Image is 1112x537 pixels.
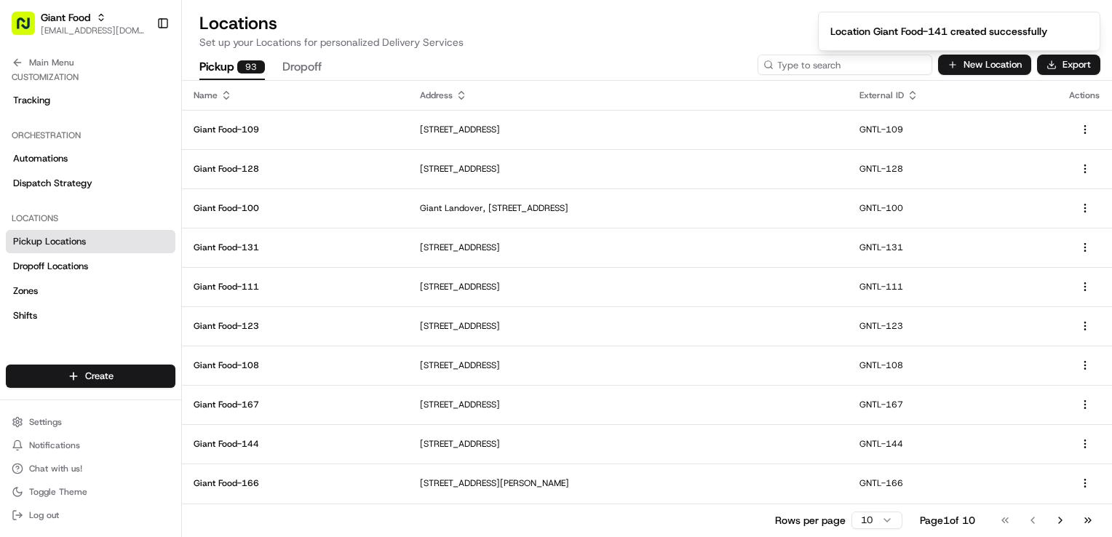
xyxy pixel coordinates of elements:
p: Giant Food-109 [194,124,397,135]
p: GNTL-108 [859,359,1046,371]
span: Shifts [13,309,37,322]
p: [STREET_ADDRESS] [420,163,836,175]
button: Notifications [6,435,175,456]
button: Toggle Theme [6,482,175,502]
p: GNTL-144 [859,438,1046,450]
div: External ID [859,89,1046,101]
p: Giant Food-123 [194,320,397,332]
span: Settings [29,416,62,428]
button: Dropoff [282,55,322,80]
a: Pickup Locations [6,230,175,253]
a: Dropoff Locations [6,255,175,278]
button: Settings [6,412,175,432]
a: Automations [6,147,175,170]
button: Log out [6,505,175,525]
button: Chat with us! [6,458,175,479]
a: Tracking [6,89,175,112]
p: GNTL-123 [859,320,1046,332]
span: Knowledge Base [29,211,111,226]
button: [EMAIL_ADDRESS][DOMAIN_NAME] [41,25,145,36]
p: Giant Food-144 [194,438,397,450]
p: GNTL-111 [859,281,1046,293]
p: Giant Food-166 [194,477,397,489]
span: Toggle Theme [29,486,87,498]
input: Type to search [758,55,932,75]
div: Locations [6,207,175,230]
span: Dropoff Locations [13,260,88,273]
span: Log out [29,509,59,521]
p: GNTL-166 [859,477,1046,489]
img: 1736555255976-a54dd68f-1ca7-489b-9aae-adbdc363a1c4 [15,139,41,165]
span: Create [85,370,114,383]
p: [STREET_ADDRESS] [420,359,836,371]
a: Powered byPylon [103,246,176,258]
div: Orchestration [6,124,175,147]
p: GNTL-131 [859,242,1046,253]
div: 💻 [123,212,135,224]
span: Main Menu [29,57,74,68]
div: 📗 [15,212,26,224]
button: Giant Food[EMAIL_ADDRESS][DOMAIN_NAME] [6,6,151,41]
button: Giant Food [41,10,90,25]
p: Giant Food-167 [194,399,397,410]
div: Start new chat [49,139,239,154]
p: [STREET_ADDRESS] [420,124,836,135]
p: Rows per page [775,513,846,528]
button: Create [6,365,175,388]
button: Main Menu [6,52,175,73]
p: Giant Food-111 [194,281,397,293]
p: [STREET_ADDRESS] [420,399,836,410]
p: Giant Food-128 [194,163,397,175]
img: Nash [15,15,44,44]
span: API Documentation [138,211,234,226]
p: GNTL-109 [859,124,1046,135]
p: GNTL-100 [859,202,1046,214]
p: Set up your Locations for personalized Delivery Services [199,35,1095,49]
p: GNTL-167 [859,399,1046,410]
a: 💻API Documentation [117,205,239,231]
div: Actions [1069,89,1100,101]
p: [STREET_ADDRESS][PERSON_NAME] [420,477,836,489]
button: Start new chat [247,143,265,161]
span: Chat with us! [29,463,82,474]
span: Dispatch Strategy [13,177,92,190]
input: Clear [38,94,240,109]
span: Tracking [13,94,50,107]
p: [STREET_ADDRESS] [420,320,836,332]
p: [STREET_ADDRESS] [420,438,836,450]
p: Welcome 👋 [15,58,265,81]
p: Giant Food-108 [194,359,397,371]
a: 📗Knowledge Base [9,205,117,231]
button: Export [1037,55,1100,75]
button: New Location [938,55,1031,75]
div: 93 [237,60,265,73]
a: Zones [6,279,175,303]
p: Giant Food-131 [194,242,397,253]
div: We're available if you need us! [49,154,184,165]
span: Pylon [145,247,176,258]
a: Shifts [6,304,175,327]
div: Customization [6,65,175,89]
p: [STREET_ADDRESS] [420,242,836,253]
p: Giant Food-100 [194,202,397,214]
div: Location Giant Food-141 created successfully [830,24,1047,39]
span: Zones [13,285,38,298]
h2: Locations [199,12,1095,35]
p: Giant Landover, [STREET_ADDRESS] [420,202,836,214]
div: Address [420,89,836,101]
div: Name [194,89,397,101]
span: Pickup Locations [13,235,86,248]
a: Dispatch Strategy [6,172,175,195]
button: Pickup [199,55,265,80]
p: [STREET_ADDRESS] [420,281,836,293]
p: GNTL-128 [859,163,1046,175]
div: Page 1 of 10 [920,513,975,528]
span: Automations [13,152,68,165]
span: Notifications [29,439,80,451]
